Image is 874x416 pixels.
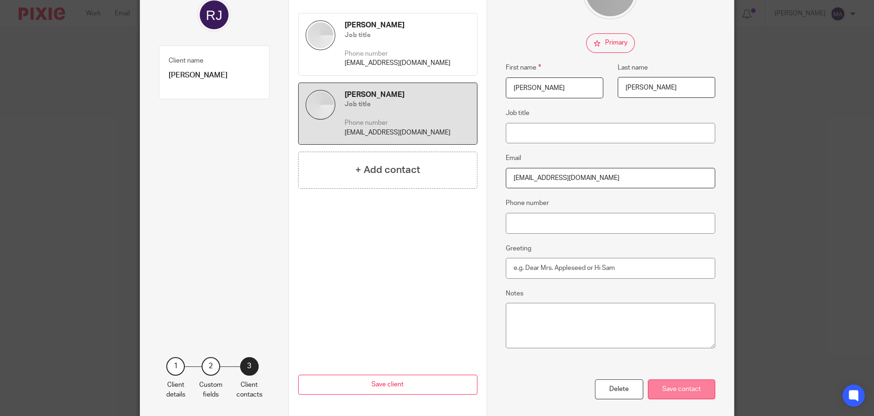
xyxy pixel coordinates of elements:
[506,154,521,163] label: Email
[345,20,470,30] h4: [PERSON_NAME]
[345,118,470,128] p: Phone number
[236,380,262,399] p: Client contacts
[166,357,185,376] div: 1
[306,90,335,120] img: default.jpg
[298,375,477,395] button: Save client
[595,379,643,399] div: Delete
[345,100,470,109] h5: Job title
[506,62,541,73] label: First name
[345,31,470,40] h5: Job title
[506,258,716,279] input: e.g. Dear Mrs. Appleseed or Hi Sam
[345,128,470,137] p: [EMAIL_ADDRESS][DOMAIN_NAME]
[169,70,260,80] p: [PERSON_NAME]
[345,49,470,58] p: Phone number
[202,357,220,376] div: 2
[199,380,222,399] p: Custom fields
[506,244,531,253] label: Greeting
[506,198,549,208] label: Phone number
[169,56,203,65] label: Client name
[618,63,648,72] label: Last name
[506,109,529,118] label: Job title
[166,380,185,399] p: Client details
[345,58,470,68] p: [EMAIL_ADDRESS][DOMAIN_NAME]
[306,20,335,50] img: default.jpg
[506,289,523,298] label: Notes
[345,90,470,100] h4: [PERSON_NAME]
[240,357,259,376] div: 3
[648,379,715,399] div: Save contact
[355,163,420,177] h4: + Add contact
